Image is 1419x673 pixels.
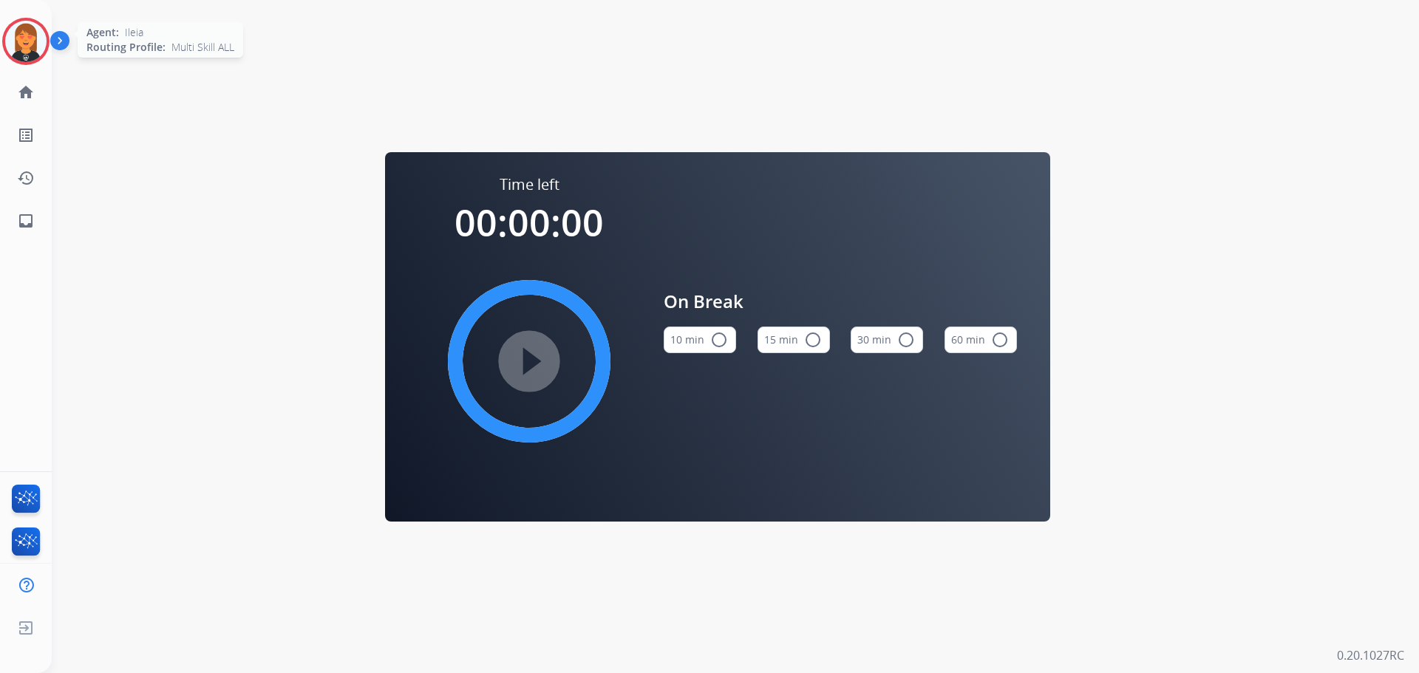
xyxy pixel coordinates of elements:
img: avatar [5,21,47,62]
span: Agent: [86,25,119,40]
mat-icon: list_alt [17,126,35,144]
span: 00:00:00 [455,197,604,247]
mat-icon: radio_button_unchecked [991,331,1009,349]
p: 0.20.1027RC [1337,646,1404,664]
button: 15 min [758,327,830,353]
span: Ileia [125,25,143,40]
button: 30 min [851,327,923,353]
span: Multi Skill ALL [171,40,234,55]
span: Routing Profile: [86,40,166,55]
mat-icon: history [17,169,35,187]
mat-icon: radio_button_unchecked [804,331,822,349]
span: Time left [500,174,559,195]
mat-icon: radio_button_unchecked [897,331,915,349]
mat-icon: radio_button_unchecked [710,331,728,349]
button: 10 min [664,327,736,353]
span: On Break [664,288,1017,315]
mat-icon: inbox [17,212,35,230]
button: 60 min [945,327,1017,353]
mat-icon: home [17,83,35,101]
